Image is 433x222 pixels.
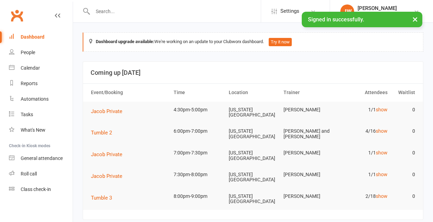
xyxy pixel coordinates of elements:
[21,81,38,86] div: Reports
[391,188,418,204] td: 0
[171,188,226,204] td: 8:00pm-9:00pm
[9,151,73,166] a: General attendance kiosk mode
[280,188,336,204] td: [PERSON_NAME]
[336,145,391,161] td: 1/1
[91,173,122,179] span: Jacob Private
[171,102,226,118] td: 4:30pm-5:00pm
[91,194,117,202] button: Tumble 3
[21,171,37,176] div: Roll call
[226,188,281,210] td: [US_STATE][GEOGRAPHIC_DATA]
[171,84,226,101] th: Time
[171,123,226,139] td: 6:00pm-7:00pm
[9,29,73,45] a: Dashboard
[83,32,423,52] div: We're working on an update to your Clubworx dashboard.
[376,172,388,177] a: show
[9,60,73,76] a: Calendar
[21,186,51,192] div: Class check-in
[9,122,73,138] a: What's New
[91,107,127,115] button: Jacob Private
[96,39,154,44] strong: Dashboard upgrade available:
[21,34,44,40] div: Dashboard
[171,145,226,161] td: 7:00pm-7:30pm
[88,84,171,101] th: Event/Booking
[376,107,388,112] a: show
[391,123,418,139] td: 0
[376,150,388,155] a: show
[308,16,364,23] span: Signed in successfully.
[340,4,354,18] div: JW
[336,188,391,204] td: 2/18
[9,91,73,107] a: Automations
[391,166,418,183] td: 0
[280,145,336,161] td: [PERSON_NAME]
[336,166,391,183] td: 1/1
[409,12,421,27] button: ×
[226,145,281,166] td: [US_STATE][GEOGRAPHIC_DATA]
[91,172,127,180] button: Jacob Private
[226,123,281,145] td: [US_STATE][GEOGRAPHIC_DATA]
[336,102,391,118] td: 1/1
[9,45,73,60] a: People
[21,112,33,117] div: Tasks
[358,11,397,18] div: Coastal All-Stars
[226,166,281,188] td: [US_STATE][GEOGRAPHIC_DATA]
[358,5,397,11] div: [PERSON_NAME]
[336,84,391,101] th: Attendees
[376,193,388,199] a: show
[280,84,336,101] th: Trainer
[391,102,418,118] td: 0
[391,84,418,101] th: Waitlist
[91,151,122,158] span: Jacob Private
[91,150,127,159] button: Jacob Private
[280,166,336,183] td: [PERSON_NAME]
[280,123,336,145] td: [PERSON_NAME] and [PERSON_NAME]
[9,107,73,122] a: Tasks
[9,182,73,197] a: Class kiosk mode
[280,3,299,19] span: Settings
[21,65,40,71] div: Calendar
[9,76,73,91] a: Reports
[8,7,25,24] a: Clubworx
[376,128,388,134] a: show
[226,102,281,123] td: [US_STATE][GEOGRAPHIC_DATA]
[280,102,336,118] td: [PERSON_NAME]
[91,7,261,16] input: Search...
[91,129,117,137] button: Tumble 2
[21,96,49,102] div: Automations
[91,195,112,201] span: Tumble 3
[91,69,415,76] h3: Coming up [DATE]
[226,84,281,101] th: Location
[336,123,391,139] td: 4/16
[9,166,73,182] a: Roll call
[21,50,35,55] div: People
[91,108,122,114] span: Jacob Private
[21,127,45,133] div: What's New
[391,145,418,161] td: 0
[91,130,112,136] span: Tumble 2
[21,155,63,161] div: General attendance
[269,38,292,46] button: Try it now
[171,166,226,183] td: 7:30pm-8:00pm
